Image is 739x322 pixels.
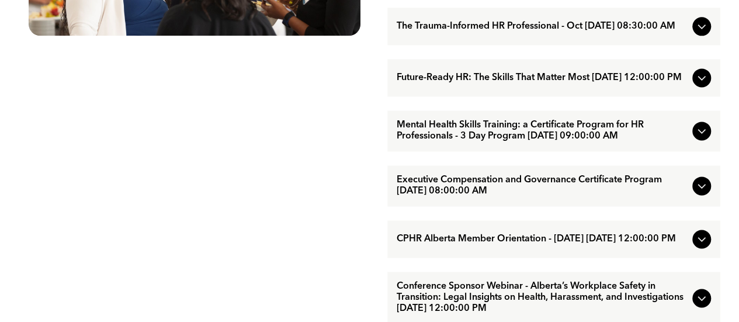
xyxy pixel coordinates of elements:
[397,21,688,32] span: The Trauma-Informed HR Professional - Oct [DATE] 08:30:00 AM
[397,281,688,314] span: Conference Sponsor Webinar - Alberta’s Workplace Safety in Transition: Legal Insights on Health, ...
[397,120,688,142] span: Mental Health Skills Training: a Certificate Program for HR Professionals - 3 Day Program [DATE] ...
[397,72,688,84] span: Future-Ready HR: The Skills That Matter Most [DATE] 12:00:00 PM
[397,234,688,245] span: CPHR Alberta Member Orientation - [DATE] [DATE] 12:00:00 PM
[397,175,688,197] span: Executive Compensation and Governance Certificate Program [DATE] 08:00:00 AM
